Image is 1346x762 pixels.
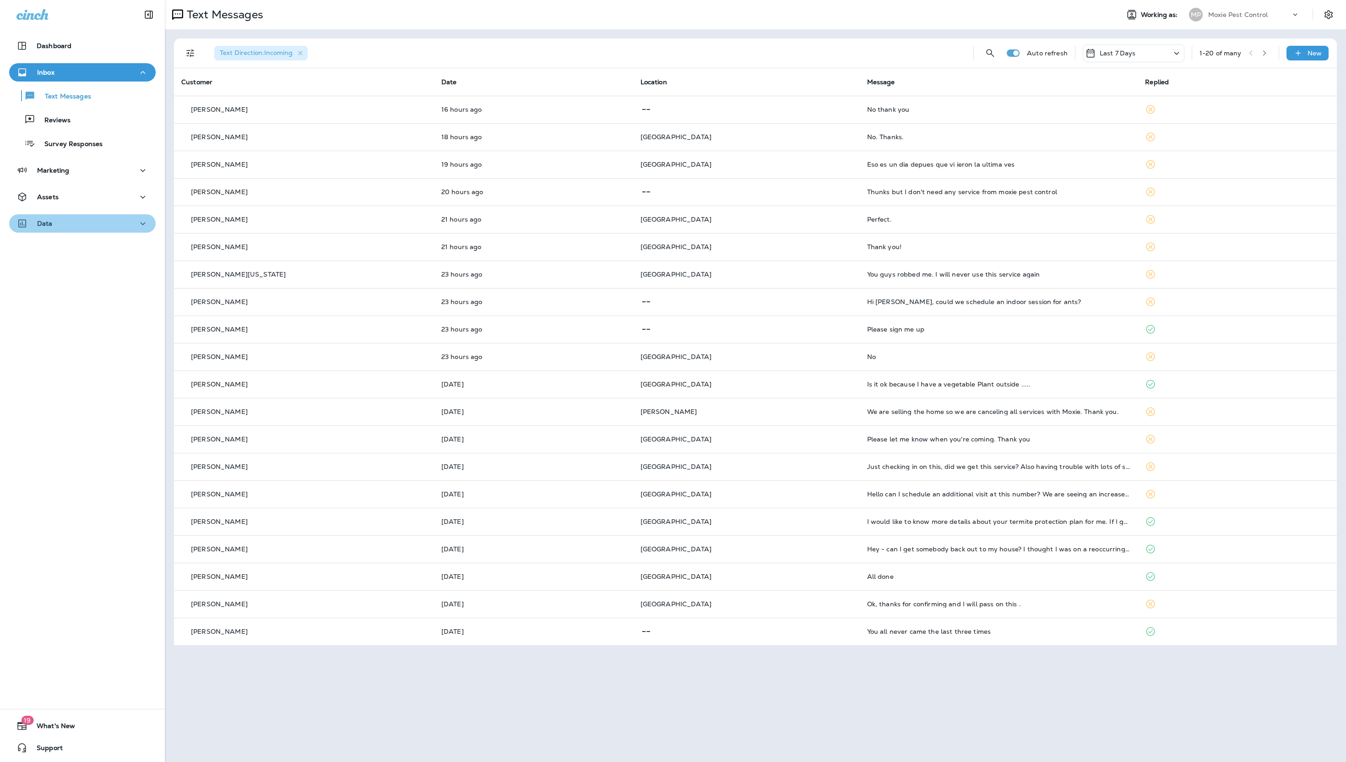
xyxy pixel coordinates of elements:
span: Replied [1145,78,1169,86]
p: [PERSON_NAME] [191,298,248,305]
p: [PERSON_NAME] [191,133,248,141]
p: [PERSON_NAME] [191,463,248,470]
span: Date [441,78,457,86]
div: No [867,353,1131,360]
p: [PERSON_NAME] [191,408,248,415]
span: Working as: [1141,11,1180,19]
p: Inbox [37,69,54,76]
button: Reviews [9,110,156,129]
div: Please sign me up [867,326,1131,333]
p: Survey Responses [35,140,103,149]
span: [GEOGRAPHIC_DATA] [640,463,711,471]
span: Message [867,78,895,86]
button: Filters [181,44,200,62]
div: You all never came the last three times [867,628,1131,635]
span: Customer [181,78,212,86]
div: Eso es un dia depues que vi ieron la ultima ves [867,161,1131,168]
p: [PERSON_NAME] [191,600,248,608]
p: Text Messages [36,93,91,101]
p: [PERSON_NAME][US_STATE] [191,271,286,278]
p: [PERSON_NAME] [191,628,248,635]
p: Data [37,220,53,227]
span: [GEOGRAPHIC_DATA] [640,380,711,388]
p: Aug 14, 2025 12:41 PM [441,298,626,305]
p: Reviews [35,116,71,125]
div: Perfect. [867,216,1131,223]
span: Support [27,744,63,755]
span: [GEOGRAPHIC_DATA] [640,435,711,443]
p: [PERSON_NAME] [191,518,248,525]
span: Text Direction : Incoming [220,49,293,57]
span: 19 [21,716,33,725]
p: Aug 13, 2025 08:54 PM [441,490,626,498]
p: Moxie Pest Control [1208,11,1268,18]
div: I would like to know more details about your termite protection plan for me. If I get a good deal... [867,518,1131,525]
div: We are selling the home so we are canceling all services with Moxie. Thank you. [867,408,1131,415]
p: Dashboard [37,42,71,49]
p: Aug 13, 2025 04:53 PM [441,573,626,580]
p: [PERSON_NAME] [191,545,248,553]
div: No thank you [867,106,1131,113]
p: [PERSON_NAME] [191,106,248,113]
span: Location [640,78,667,86]
button: Data [9,214,156,233]
span: [GEOGRAPHIC_DATA] [640,270,711,278]
p: Aug 14, 2025 12:04 PM [441,353,626,360]
p: Aug 14, 2025 03:08 PM [441,188,626,196]
p: Aug 13, 2025 10:11 PM [441,463,626,470]
div: Ok, thanks for confirming and I will pass on this . [867,600,1131,608]
p: Aug 13, 2025 04:05 PM [441,628,626,635]
div: Hi Noel, could we schedule an indoor session for ants? [867,298,1131,305]
p: [PERSON_NAME] [191,435,248,443]
p: Aug 13, 2025 04:56 PM [441,545,626,553]
span: [GEOGRAPHIC_DATA] [640,160,711,169]
p: Aug 14, 2025 12:53 PM [441,271,626,278]
p: Aug 14, 2025 07:13 PM [441,106,626,113]
p: [PERSON_NAME] [191,216,248,223]
p: Aug 13, 2025 06:40 PM [441,518,626,525]
button: Collapse Sidebar [136,5,162,24]
span: [GEOGRAPHIC_DATA] [640,243,711,251]
div: Hey - can I get somebody back out to my house? I thought I was on a reoccurring, but doesn't look... [867,545,1131,553]
button: Search Messages [981,44,999,62]
p: Aug 14, 2025 05:19 PM [441,133,626,141]
p: Aug 14, 2025 10:36 AM [441,381,626,388]
button: Support [9,739,156,757]
p: Auto refresh [1027,49,1068,57]
span: [GEOGRAPHIC_DATA] [640,517,711,526]
p: Aug 13, 2025 04:11 PM [441,600,626,608]
p: [PERSON_NAME] [191,353,248,360]
p: Aug 14, 2025 04:05 PM [441,161,626,168]
p: [PERSON_NAME] [191,188,248,196]
div: No. Thanks. [867,133,1131,141]
div: 1 - 20 of many [1199,49,1242,57]
p: [PERSON_NAME] [191,161,248,168]
span: [PERSON_NAME] [640,408,697,416]
p: Aug 14, 2025 08:55 AM [441,435,626,443]
p: Assets [37,193,59,201]
p: Aug 14, 2025 02:17 PM [441,243,626,250]
p: [PERSON_NAME] [191,326,248,333]
div: Is it ok because I have a vegetable Plant outside ..... [867,381,1131,388]
p: Last 7 Days [1100,49,1136,57]
div: Hello can I schedule an additional visit at this number? We are seeing an increase of insects tha... [867,490,1131,498]
button: Dashboard [9,37,156,55]
p: New [1308,49,1322,57]
button: Inbox [9,63,156,82]
button: Text Messages [9,86,156,105]
span: [GEOGRAPHIC_DATA] [640,545,711,553]
button: Assets [9,188,156,206]
p: Aug 14, 2025 02:37 PM [441,216,626,223]
p: Aug 14, 2025 12:13 PM [441,326,626,333]
p: [PERSON_NAME] [191,243,248,250]
span: [GEOGRAPHIC_DATA] [640,215,711,223]
p: Text Messages [183,8,263,22]
span: [GEOGRAPHIC_DATA] [640,353,711,361]
div: Please let me know when you're coming. Thank you [867,435,1131,443]
span: [GEOGRAPHIC_DATA] [640,600,711,608]
button: 19What's New [9,717,156,735]
div: All done [867,573,1131,580]
p: [PERSON_NAME] [191,490,248,498]
span: [GEOGRAPHIC_DATA] [640,133,711,141]
p: Marketing [37,167,69,174]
